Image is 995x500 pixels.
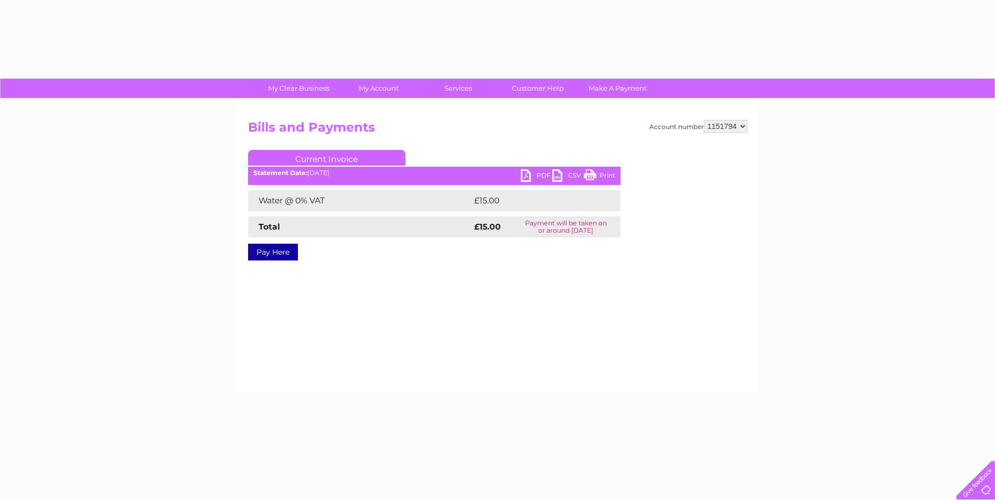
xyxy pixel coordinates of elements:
[248,169,620,177] div: [DATE]
[472,190,598,211] td: £15.00
[584,169,615,184] a: Print
[574,79,661,98] a: Make A Payment
[248,150,405,166] a: Current Invoice
[253,169,307,177] b: Statement Date:
[335,79,422,98] a: My Account
[495,79,581,98] a: Customer Help
[474,222,501,232] strong: £15.00
[259,222,280,232] strong: Total
[415,79,501,98] a: Services
[248,190,472,211] td: Water @ 0% VAT
[511,216,620,237] td: Payment will be taken on or around [DATE]
[248,244,298,260] a: Pay Here
[255,79,342,98] a: My Clear Business
[649,120,747,133] div: Account number
[521,169,552,184] a: PDF
[248,120,747,140] h2: Bills and Payments
[552,169,584,184] a: CSV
